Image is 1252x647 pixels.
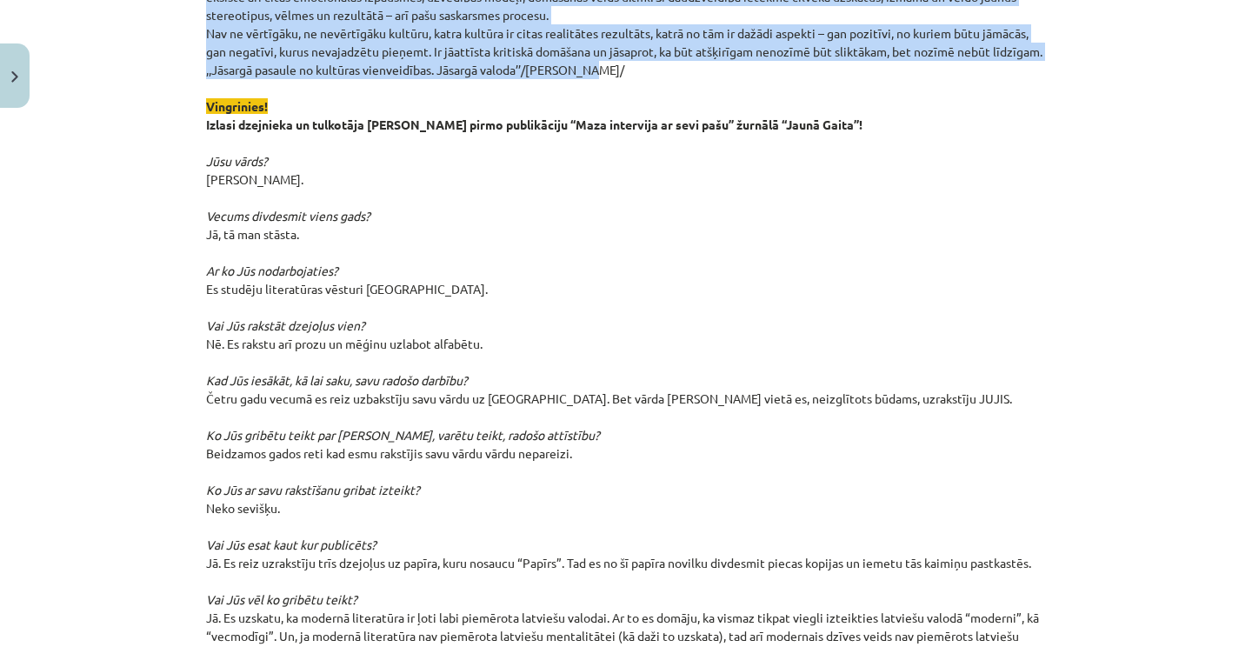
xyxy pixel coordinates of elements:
em: Vai Jūs vēl ko gribētu teikt? [206,591,357,607]
em: Ko Jūs gribētu teikt par [PERSON_NAME], varētu teikt, radošo attīstību? [206,427,600,443]
em: Vai Jūs rakstāt dzejoļus vien? [206,317,365,333]
em: Vai Jūs esat kaut kur publicēts? [206,537,376,552]
em: Ko Jūs ar savu rakstīšanu gribat izteikt? [206,482,420,497]
strong: Izlasi dzejnieka un tulkotāja [PERSON_NAME] pirmo publikāciju “Maza intervija ar sevi pašu” žurnā... [206,117,862,132]
span: Vingrinies! [206,98,268,114]
em: Jūsu vārds? [206,153,268,169]
em: Ar ko Jūs nodarbojaties? [206,263,338,278]
em: Kad Jūs iesākāt, kā lai saku, savu radošo darbību? [206,372,468,388]
em: Vecums divdesmit viens gads? [206,208,370,223]
img: icon-close-lesson-0947bae3869378f0d4975bcd49f059093ad1ed9edebbc8119c70593378902aed.svg [11,71,18,83]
